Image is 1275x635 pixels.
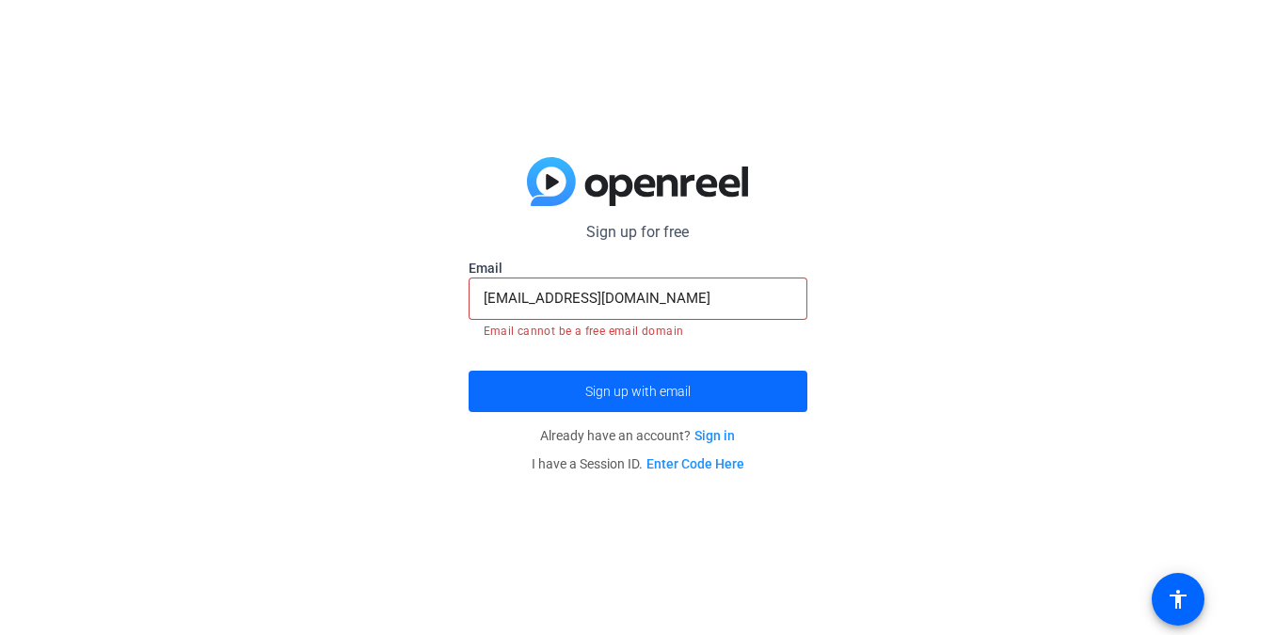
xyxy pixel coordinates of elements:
[484,320,792,341] mat-error: Email cannot be a free email domain
[540,428,735,443] span: Already have an account?
[469,371,807,412] button: Sign up with email
[1167,588,1189,611] mat-icon: accessibility
[469,221,807,244] p: Sign up for free
[469,259,807,278] label: Email
[532,456,744,471] span: I have a Session ID.
[484,287,792,310] input: Enter Email Address
[646,456,744,471] a: Enter Code Here
[694,428,735,443] a: Sign in
[527,157,748,206] img: blue-gradient.svg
